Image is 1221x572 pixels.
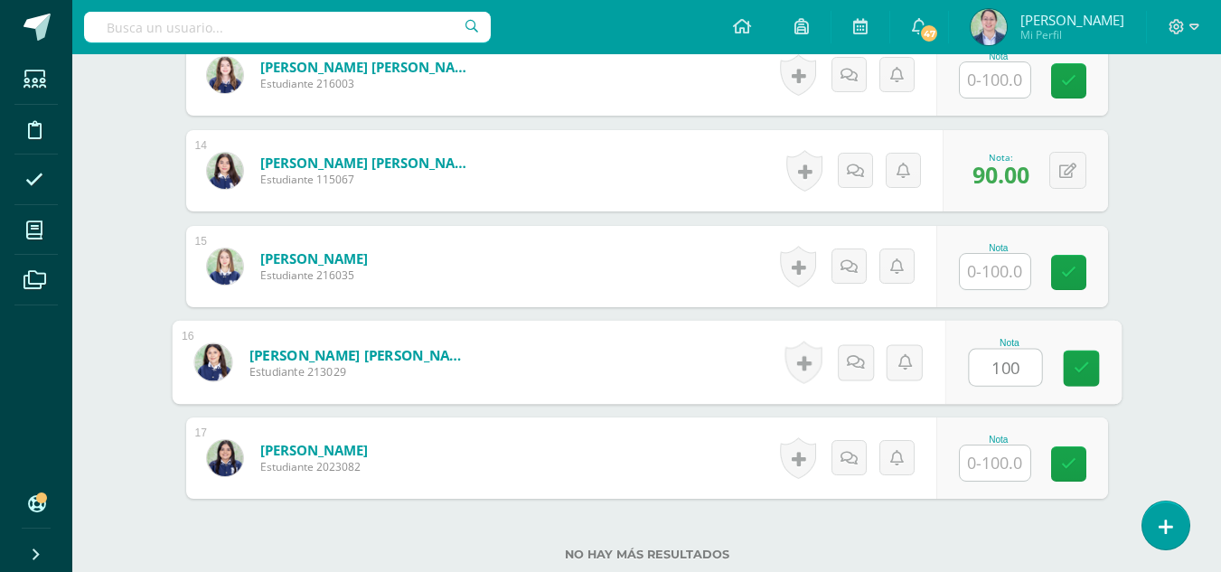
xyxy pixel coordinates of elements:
[960,62,1030,98] input: 0-100.0
[959,435,1038,445] div: Nota
[1020,11,1124,29] span: [PERSON_NAME]
[960,254,1030,289] input: 0-100.0
[972,159,1029,190] span: 90.00
[959,52,1038,61] div: Nota
[969,350,1041,386] input: 0-100.0
[1020,27,1124,42] span: Mi Perfil
[971,9,1007,45] img: 6984bd19de0f34bc91d734abb952efb6.png
[260,441,368,459] a: [PERSON_NAME]
[84,12,491,42] input: Busca un usuario...
[260,58,477,76] a: [PERSON_NAME] [PERSON_NAME]
[207,440,243,476] img: 656f7a99266cf95392b80afa09c4b642.png
[207,57,243,93] img: a972474265b0b396f1afc9d10632623e.png
[207,248,243,285] img: f3834e9f4f6f2d326b3890f0a072792f.png
[959,243,1038,253] div: Nota
[260,459,368,474] span: Estudiante 2023082
[972,151,1029,164] div: Nota:
[260,267,368,283] span: Estudiante 216035
[960,445,1030,481] input: 0-100.0
[260,76,477,91] span: Estudiante 216003
[249,345,472,364] a: [PERSON_NAME] [PERSON_NAME]
[249,364,472,380] span: Estudiante 213029
[968,338,1050,348] div: Nota
[260,172,477,187] span: Estudiante 115067
[194,343,231,380] img: dce20acdbb3a6fd7916aa860d64dda2f.png
[186,548,1108,561] label: No hay más resultados
[260,249,368,267] a: [PERSON_NAME]
[919,23,939,43] span: 47
[260,154,477,172] a: [PERSON_NAME] [PERSON_NAME]
[207,153,243,189] img: 05ee230e1af4dae24bb1fb4d81da317b.png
